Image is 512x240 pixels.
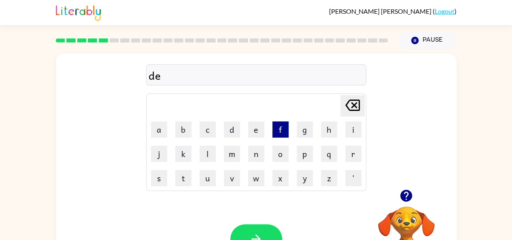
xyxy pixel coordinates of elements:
[151,146,167,162] button: j
[149,67,364,84] div: de
[200,170,216,186] button: u
[224,146,240,162] button: m
[297,170,313,186] button: y
[175,121,191,138] button: b
[200,121,216,138] button: c
[272,146,289,162] button: o
[151,170,167,186] button: s
[56,3,101,21] img: Literably
[321,121,337,138] button: h
[329,7,457,15] div: ( )
[435,7,455,15] a: Logout
[345,146,361,162] button: r
[272,121,289,138] button: f
[200,146,216,162] button: l
[297,146,313,162] button: p
[272,170,289,186] button: x
[248,146,264,162] button: n
[345,170,361,186] button: '
[321,170,337,186] button: z
[248,170,264,186] button: w
[321,146,337,162] button: q
[175,146,191,162] button: k
[345,121,361,138] button: i
[297,121,313,138] button: g
[398,31,457,50] button: Pause
[224,121,240,138] button: d
[248,121,264,138] button: e
[151,121,167,138] button: a
[175,170,191,186] button: t
[224,170,240,186] button: v
[329,7,433,15] span: [PERSON_NAME] [PERSON_NAME]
